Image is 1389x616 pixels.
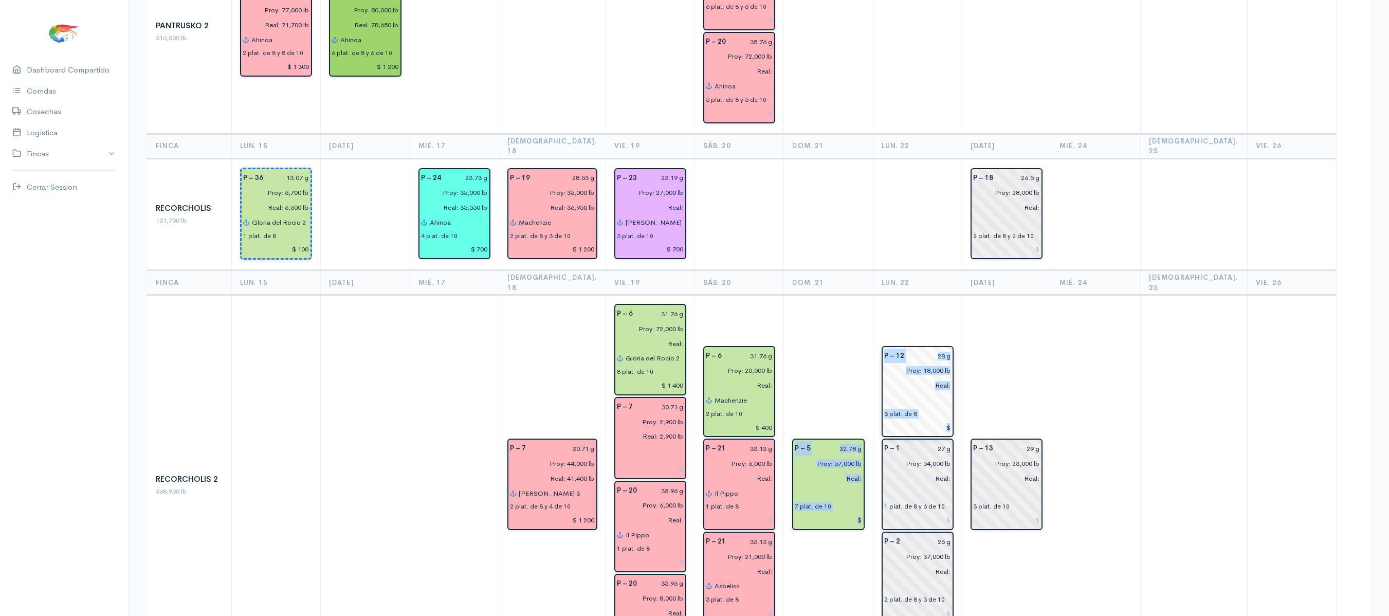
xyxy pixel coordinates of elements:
[706,95,766,104] div: 5 plat. de 8 y 5 de 10
[614,397,686,479] div: Piscina: 7 Peso: 30.71 g Libras Proy: 2,900 lb Libras Reales: 2,900 lb Rendimiento: 100.0% Empaca...
[732,534,773,549] input: g
[643,576,684,591] input: g
[321,134,410,158] th: [DATE]
[817,441,862,456] input: g
[962,270,1051,295] th: [DATE]
[703,439,775,530] div: Piscina: 21 Peso: 33.13 g Libras Proy: 6,000 lb Empacadora: Promarisco Gabarra: Il Pippo Platafor...
[700,471,773,486] input: pescadas
[962,134,1051,158] th: [DATE]
[878,456,951,471] input: estimadas
[884,513,951,528] input: $
[614,304,686,395] div: Piscina: 6 Peso: 31.76 g Libras Proy: 72,000 lb Empacadora: Total Seafood Gabarra: Gloria del Roc...
[410,134,499,158] th: Mié. 17
[606,270,694,295] th: Vie. 19
[418,168,490,260] div: Piscina: 24 Peso: 23.73 g Libras Proy: 35,000 lb Libras Reales: 35,550 lb Rendimiento: 101.6% Emp...
[617,378,684,393] input: $
[967,456,1040,471] input: estimadas
[321,270,410,295] th: [DATE]
[415,185,488,200] input: estimadas
[706,13,773,28] input: $
[784,134,873,158] th: Dom. 21
[611,429,684,444] input: pescadas
[884,409,917,419] div: 3 plat. de 8
[617,462,684,477] input: $
[269,171,309,186] input: g
[700,34,732,49] div: P – 20
[614,168,686,260] div: Piscina: 23 Peso: 23.19 g Libras Proy: 27,000 lb Empacadora: Songa Gabarra: Shakira 3 Plataformas...
[732,34,773,49] input: g
[421,242,488,257] input: $
[973,513,1040,528] input: $
[510,502,571,511] div: 2 plat. de 8 y 4 de 10
[706,513,773,528] input: $
[504,185,595,200] input: estimadas
[243,48,303,58] div: 2 plat. de 8 y 8 de 10
[703,32,775,123] div: Piscina: 20 Peso: 35.76 g Libras Proy: 72,000 lb Empacadora: Promarisco Gabarra: Ahinoa Plataform...
[611,185,684,200] input: estimadas
[240,168,312,260] div: Piscina: 36 Tipo: Raleo Peso: 13.07 g Libras Proy: 6,700 lb Libras Reales: 6,600 lb Rendimiento: ...
[611,336,684,351] input: pescadas
[639,306,684,321] input: g
[706,106,773,121] input: $
[237,185,309,200] input: estimadas
[1051,134,1140,158] th: Mié. 24
[617,242,684,257] input: $
[156,203,223,214] div: Recorcholis
[884,502,945,511] div: 1 plat. de 8 y 6 de 10
[967,441,999,456] div: P – 13
[967,471,1040,486] input: pescadas
[795,513,862,528] input: $
[617,544,650,553] div: 1 plat. de 8
[732,441,773,456] input: g
[504,200,595,215] input: pescadas
[700,64,773,79] input: pescadas
[536,171,595,186] input: g
[507,168,597,260] div: Piscina: 19 Peso: 28.53 g Libras Proy: 35,000 lb Libras Reales: 36,950 lb Rendimiento: 105.6% Emp...
[700,534,732,549] div: P – 21
[795,502,831,511] div: 7 plat. de 10
[232,270,321,295] th: Lun. 15
[639,400,684,414] input: g
[971,168,1043,260] div: Piscina: 18 Peso: 26.5 g Libras Proy: 28,000 lb Empacadora: Sin asignar Plataformas: 2 plat. de 8...
[232,134,321,158] th: Lun. 15
[884,420,951,435] input: $
[243,59,309,74] input: $
[784,270,873,295] th: Dom. 21
[703,346,775,438] div: Piscina: 6 Peso: 31.76 g Libras Proy: 20,000 lb Empacadora: Total Seafood Gabarra: Machenzie Plat...
[884,595,945,604] div: 2 plat. de 8 y 3 de 10
[643,483,684,498] input: g
[706,595,739,604] div: 3 plat. de 8
[611,400,639,414] div: P – 7
[499,270,606,295] th: [DEMOGRAPHIC_DATA]. 18
[507,439,597,530] div: Piscina: 7 Peso: 30.71 g Libras Proy: 44,000 lb Libras Reales: 41,400 lb Rendimiento: 94.1% Empac...
[882,439,954,530] div: Piscina: 1 Peso: 27 g Libras Proy: 54,000 lb Empacadora: Sin asignar Plataformas: 1 plat. de 8 y ...
[236,3,309,17] input: estimadas
[606,134,694,158] th: Vie. 19
[156,20,223,32] div: Pantrusko 2
[243,242,309,257] input: $
[611,576,643,591] div: P – 20
[695,134,784,158] th: Sáb. 20
[415,171,447,186] div: P – 24
[706,409,742,419] div: 2 plat. de 10
[1051,270,1140,295] th: Mié. 24
[504,456,595,471] input: estimadas
[421,231,458,241] div: 4 plat. de 10
[504,471,595,486] input: pescadas
[700,349,728,364] div: P – 6
[967,171,999,186] div: P – 18
[510,231,571,241] div: 2 plat. de 8 y 3 de 10
[332,59,398,74] input: $
[611,414,684,429] input: estimadas
[728,349,773,364] input: g
[971,439,1043,530] div: Piscina: 13 Peso: 29 g Libras Proy: 23,000 lb Empacadora: Sin asignar Plataformas: 3 plat. de 10
[999,441,1040,456] input: g
[237,171,269,186] div: P – 36
[447,171,488,186] input: g
[878,534,906,549] div: P – 2
[973,242,1040,257] input: $
[873,134,962,158] th: Lun. 22
[611,591,684,606] input: estimadas
[910,349,951,364] input: g
[611,306,639,321] div: P – 6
